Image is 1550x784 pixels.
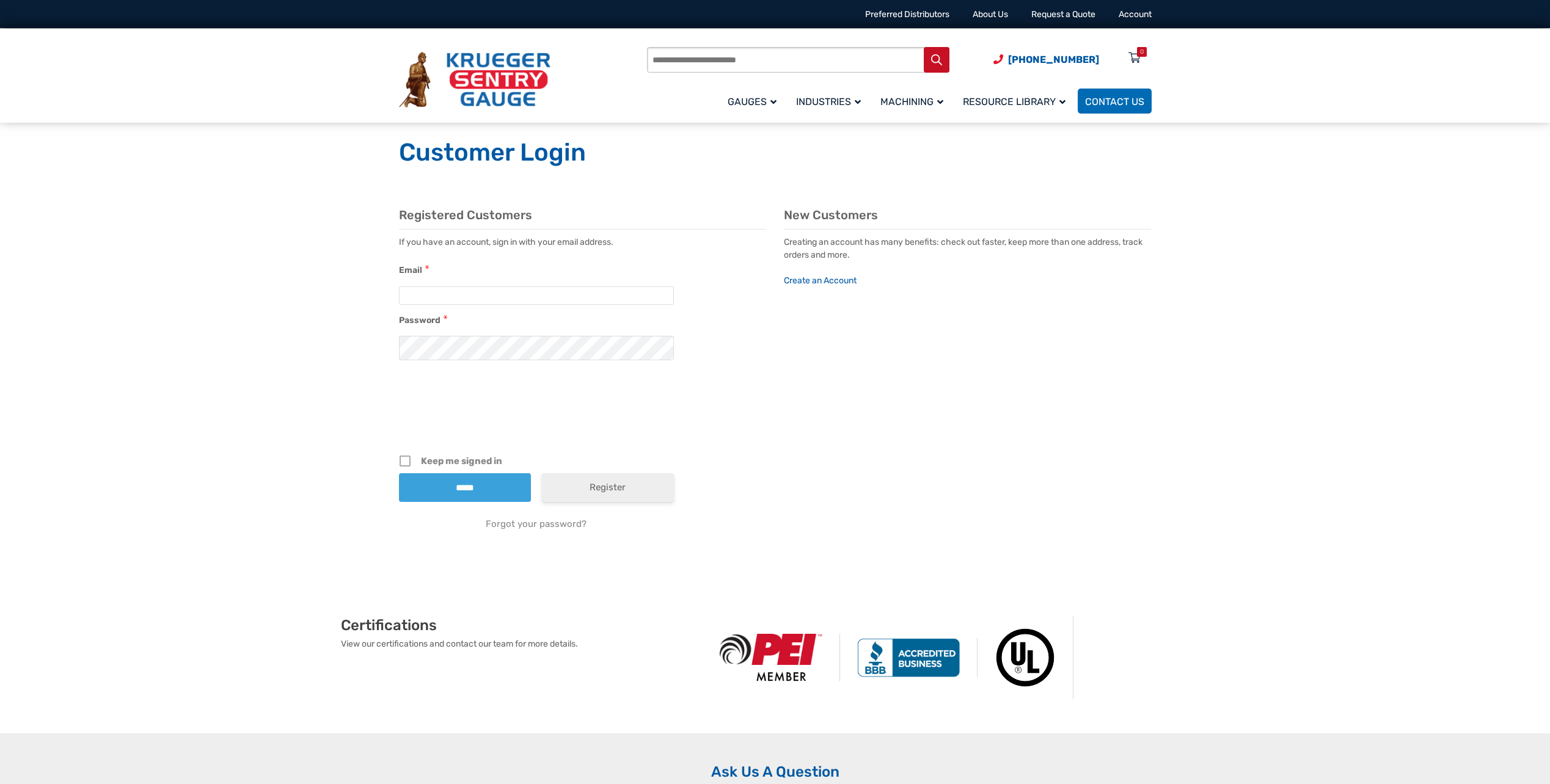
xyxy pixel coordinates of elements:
i: Password [444,312,447,323]
h2: Certifications [341,616,703,634]
span: Contact Us [1085,96,1144,107]
a: About Us [973,9,1008,20]
img: PEI Member [703,634,840,681]
h1: Customer Login [399,137,1152,168]
a: Preferred Distributors [865,9,949,20]
a: Register [542,473,674,502]
span: Industries [796,96,861,107]
p: If you have an account, sign in with your email address. [399,236,766,249]
a: Contact Us [1078,89,1152,114]
span: Machining [880,96,943,107]
a: Machining [873,87,956,115]
label: Email [399,264,422,277]
a: Industries [789,87,873,115]
a: Resource Library [956,87,1078,115]
p: Creating an account has many benefits: check out faster, keep more than one address, track orders... [784,236,1151,287]
p: View our certifications and contact our team for more details. [341,637,703,650]
span: Gauges [728,96,777,107]
i: Email [425,262,429,273]
img: BBB [840,638,978,677]
a: Phone Number (920) 434-8860 [993,52,1099,67]
label: Password [399,314,441,327]
span: Keep me signed in [421,454,674,468]
a: Create an Account [784,275,857,286]
h2: New Customers [784,208,1151,223]
h2: Registered Customers [399,208,766,223]
img: Krueger Sentry Gauge [399,52,550,108]
a: Request a Quote [1031,9,1095,20]
a: Gauges [720,87,789,115]
span: [PHONE_NUMBER] [1008,54,1099,65]
img: Underwriters Laboratories [978,616,1073,699]
a: Account [1119,9,1152,20]
span: Resource Library [963,96,1066,107]
a: Forgot your password? [399,517,674,531]
div: 0 [1140,47,1144,57]
iframe: reCAPTCHA [445,388,631,435]
h2: Ask Us A Question [399,763,1152,781]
